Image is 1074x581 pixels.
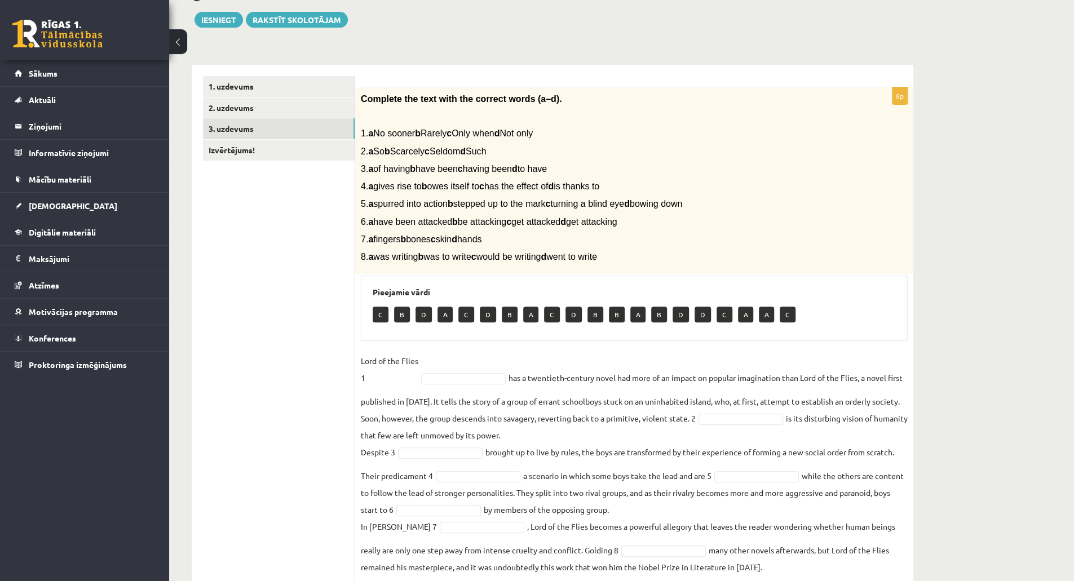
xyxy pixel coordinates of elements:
[368,217,373,227] b: a
[415,128,421,138] b: b
[361,518,437,535] p: In [PERSON_NAME] 7
[373,307,388,322] p: C
[203,140,355,161] a: Izvērtējums!
[368,181,373,191] b: a
[506,217,511,227] b: c
[548,181,554,191] b: d
[541,252,546,261] b: d
[560,217,566,227] b: d
[203,76,355,97] a: 1. uzdevums
[246,12,348,28] a: Rakstīt skolotājam
[361,128,533,138] span: 1. No sooner Rarely Only when Not only
[545,199,550,209] b: c
[780,307,795,322] p: C
[368,164,373,174] b: a
[29,201,117,211] span: [DEMOGRAPHIC_DATA]
[29,113,155,139] legend: Ziņojumi
[416,307,432,322] p: D
[565,307,582,322] p: D
[431,234,436,244] b: c
[494,128,500,138] b: d
[759,307,774,322] p: A
[15,166,155,192] a: Mācību materiāli
[15,219,155,245] a: Digitālie materiāli
[373,287,896,297] h3: Pieejamie vārdi
[673,307,689,322] p: D
[361,252,597,261] span: 8. was writing was to write would be writing went to write
[368,199,373,209] b: a
[892,87,908,105] p: 8p
[624,199,630,209] b: d
[29,333,76,343] span: Konferences
[203,118,355,139] a: 3. uzdevums
[361,147,486,156] span: 2. So Scarcely Seldom Such
[12,20,103,48] a: Rīgas 1. Tālmācības vidusskola
[29,174,91,184] span: Mācību materiāli
[368,252,373,261] b: a
[422,181,427,191] b: b
[203,97,355,118] a: 2. uzdevums
[361,164,547,174] span: 3. of having have been having been to have
[361,94,562,104] span: Complete the text with the correct words (a–d).
[29,140,155,166] legend: Informatīvie ziņojumi
[437,307,453,322] p: A
[29,360,127,370] span: Proktoringa izmēģinājums
[544,307,560,322] p: C
[15,299,155,325] a: Motivācijas programma
[15,325,155,351] a: Konferences
[29,280,59,290] span: Atzīmes
[695,307,711,322] p: D
[418,252,423,261] b: b
[15,140,155,166] a: Informatīvie ziņojumi
[15,246,155,272] a: Maksājumi
[717,307,732,322] p: C
[460,147,466,156] b: d
[361,234,481,244] span: 7. fingers bones skin hands
[609,307,625,322] p: B
[361,443,395,460] p: Despite 3
[195,12,243,28] button: Iesniegt
[361,352,908,575] fieldset: has a twentieth-century novel had more of an impact on popular imagination than Lord of the Flies...
[361,199,682,209] span: 5. spurred into action stepped up to the mark turning a blind eye bowing down
[368,147,373,156] b: a
[361,352,418,386] p: Lord of the Flies 1
[452,234,457,244] b: d
[15,352,155,378] a: Proktoringa izmēģinājums
[400,234,406,244] b: b
[410,164,416,174] b: b
[29,246,155,272] legend: Maksājumi
[361,181,599,191] span: 4. gives rise to owes itself to has the effect of is thanks to
[523,307,538,322] p: A
[471,252,476,261] b: c
[587,307,603,322] p: B
[479,181,484,191] b: c
[15,87,155,113] a: Aktuāli
[512,164,518,174] b: d
[15,193,155,219] a: [DEMOGRAPHIC_DATA]
[738,307,753,322] p: A
[448,199,453,209] b: b
[394,307,410,322] p: B
[29,227,96,237] span: Digitālie materiāli
[15,113,155,139] a: Ziņojumi
[15,272,155,298] a: Atzīmes
[447,128,452,138] b: c
[29,68,58,78] span: Sākums
[384,147,390,156] b: b
[368,128,373,138] b: a
[458,307,474,322] p: C
[458,164,463,174] b: c
[29,95,56,105] span: Aktuāli
[480,307,496,322] p: D
[29,307,118,317] span: Motivācijas programma
[15,60,155,86] a: Sākums
[368,234,373,244] b: a
[425,147,430,156] b: c
[502,307,518,322] p: B
[630,307,646,322] p: A
[452,217,458,227] b: b
[651,307,667,322] p: B
[361,217,617,227] span: 6. have been attacked be attacking get attacked get attacking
